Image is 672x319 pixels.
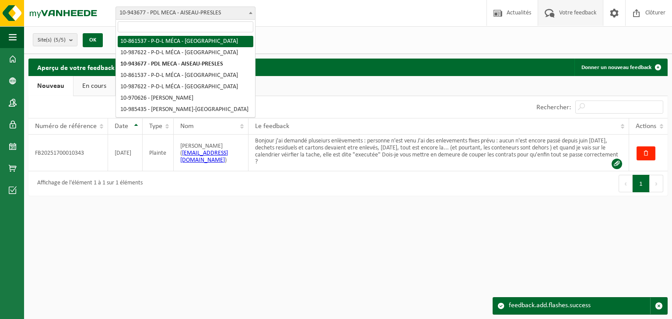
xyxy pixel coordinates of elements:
div: Affichage de l'élément 1 à 1 sur 1 éléments [33,176,143,191]
span: Le feedback [255,123,289,130]
td: Bonjour j'ai demandé pluseiurs enlèvements : personne n'est venu J'ai des enlevements fixes prévu... [248,135,629,171]
td: [PERSON_NAME] ( ) [174,135,248,171]
h2: Aperçu de votre feedback [28,59,123,76]
td: FB20251700010343 [28,135,108,171]
span: Nom [180,123,194,130]
td: Plainte [143,135,174,171]
button: Previous [619,175,633,192]
span: Numéro de référence [35,123,97,130]
li: 10-861537 - P-D-L MÉCA - [GEOGRAPHIC_DATA] [118,36,253,47]
label: Rechercher: [536,104,571,111]
a: Donner un nouveau feedback [574,59,667,76]
span: Actions [636,123,656,130]
count: (5/5) [54,37,66,43]
span: Date [115,123,128,130]
button: OK [83,33,103,47]
span: 10-943677 - PDL MECA - AISEAU-PRESLES [116,7,255,19]
li: 10-987622 - P-D-L MÉCA - [GEOGRAPHIC_DATA] [118,81,253,93]
button: Next [650,175,663,192]
li: 10-985435 - [PERSON_NAME]-[GEOGRAPHIC_DATA] [118,104,253,115]
a: [EMAIL_ADDRESS][DOMAIN_NAME] [180,150,228,163]
a: En cours [73,76,115,96]
a: Nouveau [28,76,73,96]
span: 10-943677 - PDL MECA - AISEAU-PRESLES [115,7,255,20]
li: 10-861537 - P-D-L MÉCA - [GEOGRAPHIC_DATA] [118,70,253,81]
span: Type [149,123,162,130]
button: Site(s)(5/5) [33,33,77,46]
span: Site(s) [38,34,66,47]
td: [DATE] [108,135,143,171]
li: 10-970626 - [PERSON_NAME] [118,93,253,104]
li: 10-987622 - P-D-L MÉCA - [GEOGRAPHIC_DATA] [118,47,253,59]
button: 1 [633,175,650,192]
div: feedback.add.flashes.success [509,298,650,314]
li: 10-943677 - PDL MECA - AISEAU-PRESLES [118,59,253,70]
